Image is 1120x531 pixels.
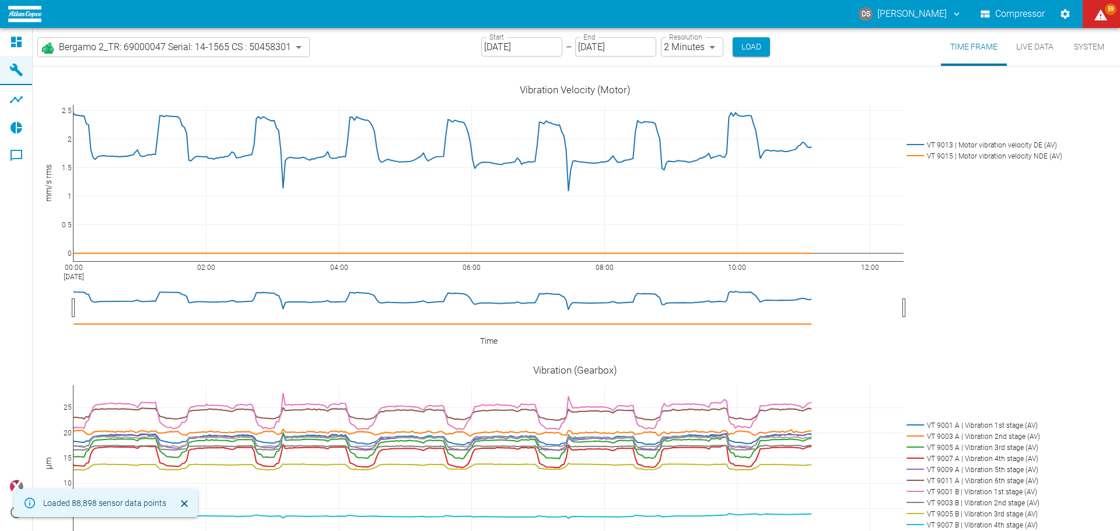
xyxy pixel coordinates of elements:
span: Load high Res [33,69,42,80]
button: Add comment [42,71,51,80]
button: Add comment [42,351,51,360]
button: Filter Chart Data [51,351,61,360]
img: Xplore Logo [9,480,23,494]
button: Close [176,495,193,512]
button: Compressor [978,3,1048,24]
button: Filter Chart Data [51,71,61,80]
button: Settings [1055,3,1076,24]
input: MM/DD/YYYY [481,37,562,57]
button: Time Frame [941,28,1007,66]
label: End [583,32,595,42]
img: logo [8,6,41,22]
label: Start [489,32,504,42]
button: System [1063,28,1115,66]
span: 59 [1105,3,1116,15]
div: DS [859,7,873,21]
span: Load high Res [33,349,42,360]
a: Bergamo 2_TR: 69000047 Serial: 14-1565 CS : 50458301 [40,40,291,54]
button: Load [733,37,770,57]
div: Loaded 88,898 sensor data points [43,493,166,514]
p: – [566,40,572,54]
button: Live Data [1007,28,1063,66]
div: 2 Minutes [661,37,723,57]
label: Resolution [669,32,702,42]
button: daniel.schauer@atlascopco.com [857,3,964,24]
input: MM/DD/YYYY [575,37,656,57]
span: Bergamo 2_TR: 69000047 Serial: 14-1565 CS : 50458301 [59,40,291,54]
